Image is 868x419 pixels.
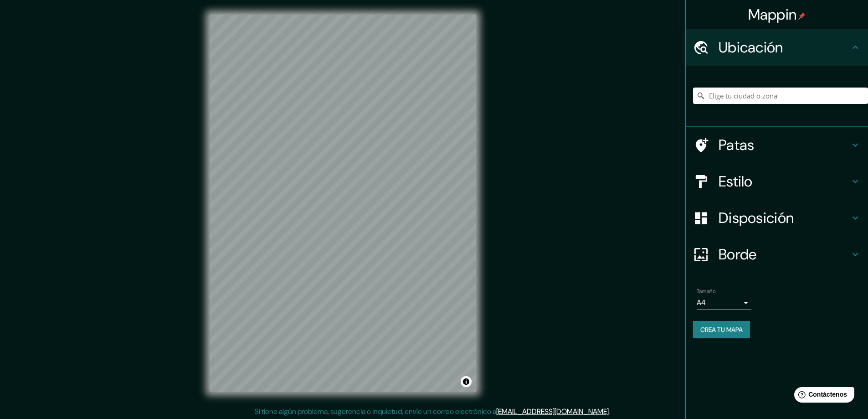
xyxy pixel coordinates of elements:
[686,29,868,66] div: Ubicación
[461,376,472,387] button: Activar o desactivar atribución
[610,406,611,416] font: .
[611,406,613,416] font: .
[686,236,868,273] div: Borde
[210,15,476,392] canvas: Mapa
[719,208,794,228] font: Disposición
[255,407,496,416] font: Si tiene algún problema, sugerencia o inquietud, envíe un correo electrónico a
[719,135,755,155] font: Patas
[496,407,609,416] a: [EMAIL_ADDRESS][DOMAIN_NAME]
[693,88,868,104] input: Elige tu ciudad o zona
[719,172,753,191] font: Estilo
[697,295,751,310] div: A4
[748,5,797,24] font: Mappin
[686,163,868,200] div: Estilo
[697,288,715,295] font: Tamaño
[798,12,806,20] img: pin-icon.png
[719,38,783,57] font: Ubicación
[697,298,706,307] font: A4
[609,407,610,416] font: .
[693,321,750,338] button: Crea tu mapa
[787,383,858,409] iframe: Lanzador de widgets de ayuda
[686,127,868,163] div: Patas
[719,245,757,264] font: Borde
[686,200,868,236] div: Disposición
[700,326,743,334] font: Crea tu mapa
